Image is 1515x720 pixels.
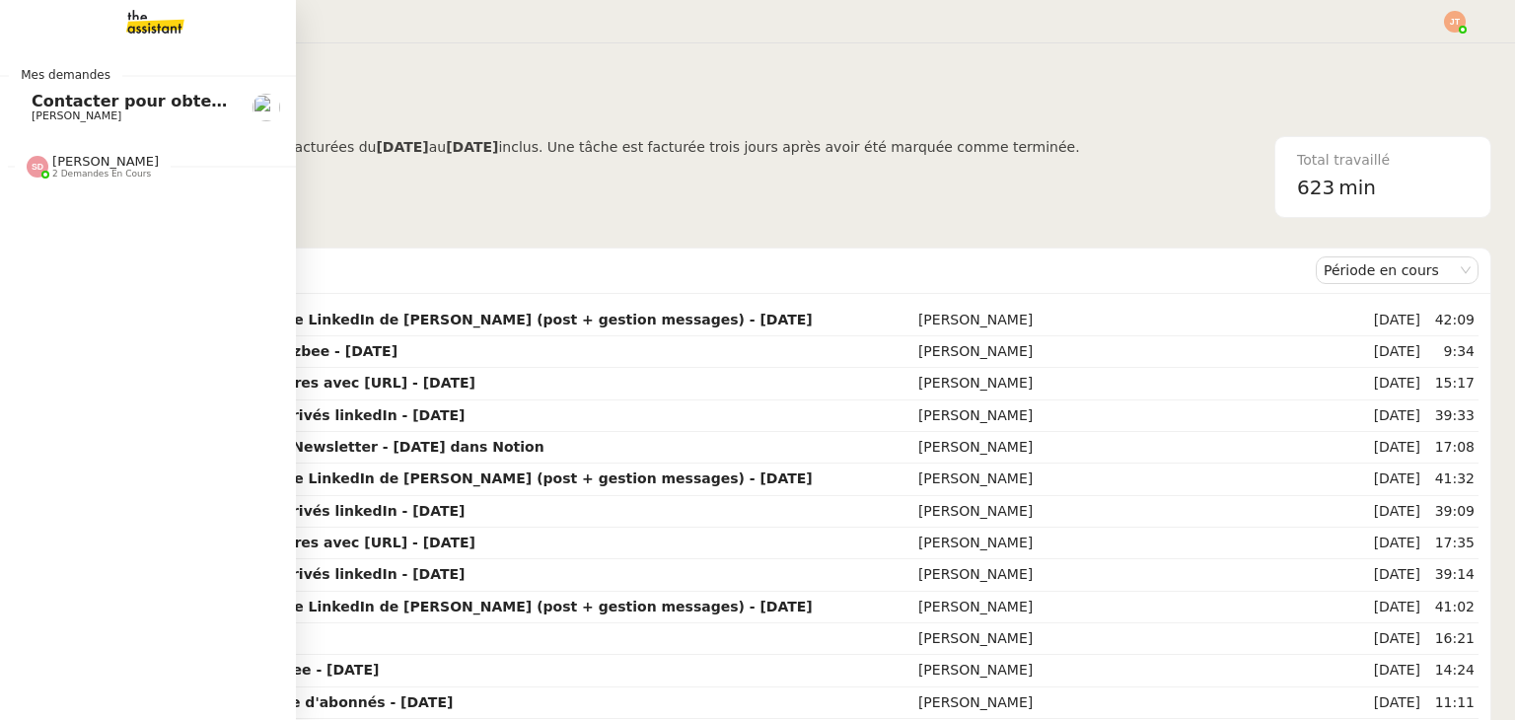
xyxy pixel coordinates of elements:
strong: 10h30 Gestion du compte LinkedIn de [PERSON_NAME] (post + gestion messages) - [DATE] [104,312,813,327]
td: 15:17 [1424,368,1479,399]
td: [DATE] [1362,432,1424,464]
td: [DATE] [1362,305,1424,336]
strong: 10h30 Gestion du compte LinkedIn de [PERSON_NAME] (post + gestion messages) - [DATE] [104,470,813,486]
td: 39:14 [1424,559,1479,591]
td: [PERSON_NAME] [914,400,1362,432]
td: 11:11 [1424,687,1479,719]
td: [DATE] [1362,655,1424,686]
span: 623 [1297,176,1335,199]
td: [DATE] [1362,592,1424,623]
b: [DATE] [376,139,428,155]
div: Demandes [100,251,1316,290]
span: inclus. Une tâche est facturée trois jours après avoir été marquée comme terminée. [498,139,1079,155]
td: [PERSON_NAME] [914,655,1362,686]
td: 16:21 [1424,623,1479,655]
b: [DATE] [446,139,498,155]
td: [PERSON_NAME] [914,336,1362,368]
td: [PERSON_NAME] [914,368,1362,399]
td: 41:02 [1424,592,1479,623]
td: [DATE] [1362,464,1424,495]
td: [DATE] [1362,623,1424,655]
td: [DATE] [1362,336,1424,368]
strong: Mise à jour des liens de Newsletter - [DATE] dans Notion [104,439,544,455]
td: [PERSON_NAME] [914,559,1362,591]
td: [PERSON_NAME] [914,432,1362,464]
td: [PERSON_NAME] [914,464,1362,495]
span: Mes demandes [9,65,122,85]
span: 2 demandes en cours [52,169,151,180]
td: [DATE] [1362,528,1424,559]
td: 17:08 [1424,432,1479,464]
span: Contacter pour obtenir un RIB [32,92,299,110]
td: 41:32 [1424,464,1479,495]
td: [DATE] [1362,687,1424,719]
td: [DATE] [1362,496,1424,528]
strong: 10h30 Gestion du compte LinkedIn de [PERSON_NAME] (post + gestion messages) - [DATE] [104,599,813,614]
td: [PERSON_NAME] [914,305,1362,336]
img: svg [1444,11,1466,33]
span: au [429,139,446,155]
td: [PERSON_NAME] [914,528,1362,559]
img: users%2FdHO1iM5N2ObAeWsI96eSgBoqS9g1%2Favatar%2Fdownload.png [252,94,280,121]
td: 14:24 [1424,655,1479,686]
span: [PERSON_NAME] [32,109,121,122]
nz-select-item: Période en cours [1324,257,1471,283]
td: 42:09 [1424,305,1479,336]
td: 9:34 [1424,336,1479,368]
td: 39:09 [1424,496,1479,528]
img: svg [27,156,48,178]
div: Total travaillé [1297,149,1469,172]
td: [DATE] [1362,400,1424,432]
td: [PERSON_NAME] [914,592,1362,623]
td: [PERSON_NAME] [914,687,1362,719]
td: [PERSON_NAME] [914,496,1362,528]
span: min [1338,172,1376,204]
td: 17:35 [1424,528,1479,559]
td: [DATE] [1362,368,1424,399]
td: [DATE] [1362,559,1424,591]
td: [PERSON_NAME] [914,623,1362,655]
span: [PERSON_NAME] [52,154,159,169]
td: 39:33 [1424,400,1479,432]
